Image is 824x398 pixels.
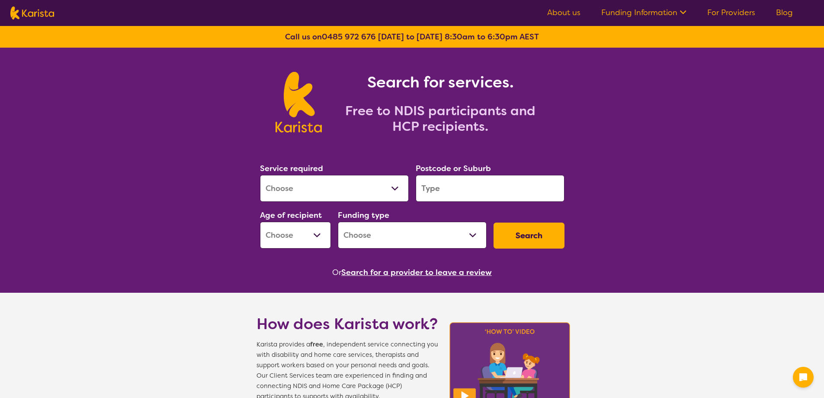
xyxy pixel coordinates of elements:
[776,7,793,18] a: Blog
[601,7,686,18] a: Funding Information
[256,314,438,334] h1: How does Karista work?
[707,7,755,18] a: For Providers
[260,163,323,174] label: Service required
[338,210,389,220] label: Funding type
[547,7,580,18] a: About us
[310,340,323,349] b: free
[322,32,376,42] a: 0485 972 676
[341,266,492,279] button: Search for a provider to leave a review
[416,175,564,202] input: Type
[332,72,548,93] h1: Search for services.
[332,103,548,134] h2: Free to NDIS participants and HCP recipients.
[260,210,322,220] label: Age of recipient
[276,72,322,133] img: Karista logo
[10,6,54,19] img: Karista logo
[285,32,539,42] b: Call us on [DATE] to [DATE] 8:30am to 6:30pm AEST
[416,163,491,174] label: Postcode or Suburb
[494,223,564,249] button: Search
[332,266,341,279] span: Or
